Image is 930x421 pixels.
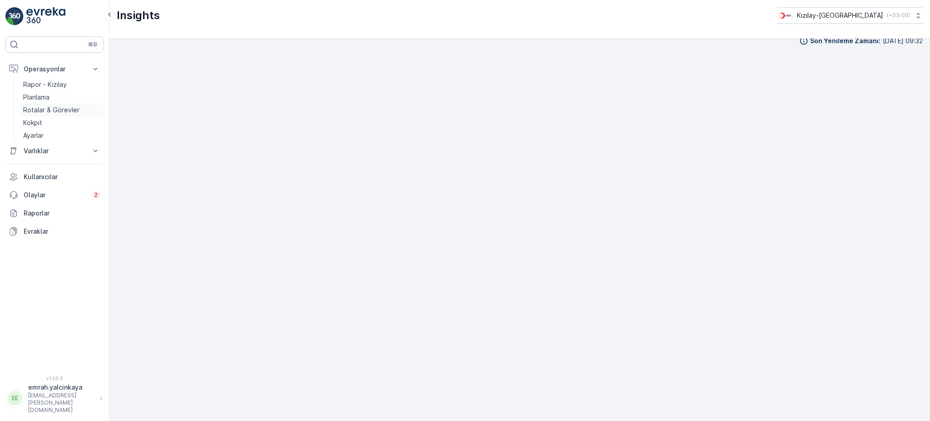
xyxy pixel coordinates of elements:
[24,65,85,74] p: Operasyonlar
[887,12,910,19] p: ( +03:00 )
[20,129,104,142] a: Ayarlar
[20,91,104,104] a: Planlama
[5,60,104,78] button: Operasyonlar
[5,383,104,414] button: EEemrah.yalcinkaya[EMAIL_ADDRESS][PERSON_NAME][DOMAIN_NAME]
[8,391,22,406] div: EE
[5,204,104,222] a: Raporlar
[5,7,24,25] img: logo
[23,118,42,127] p: Kokpit
[777,7,923,24] button: Kızılay-[GEOGRAPHIC_DATA](+03:00)
[810,36,881,45] p: Son Yenileme Zamanı :
[28,383,95,392] p: emrah.yalcinkaya
[94,191,98,199] p: 2
[5,186,104,204] a: Olaylar2
[20,104,104,116] a: Rotalar & Görevler
[20,78,104,91] a: Rapor - Kızılay
[24,190,87,200] p: Olaylar
[117,8,160,23] p: Insights
[88,41,97,48] p: ⌘B
[26,7,65,25] img: logo_light-DOdMpM7g.png
[5,142,104,160] button: Varlıklar
[28,392,95,414] p: [EMAIL_ADDRESS][PERSON_NAME][DOMAIN_NAME]
[23,93,49,102] p: Planlama
[797,11,883,20] p: Kızılay-[GEOGRAPHIC_DATA]
[5,222,104,241] a: Evraklar
[23,105,79,115] p: Rotalar & Görevler
[20,116,104,129] a: Kokpit
[23,131,44,140] p: Ayarlar
[24,172,100,181] p: Kullanıcılar
[5,168,104,186] a: Kullanıcılar
[777,10,793,20] img: k%C4%B1z%C4%B1lay_D5CCths.png
[23,80,67,89] p: Rapor - Kızılay
[24,146,85,155] p: Varlıklar
[24,209,100,218] p: Raporlar
[24,227,100,236] p: Evraklar
[5,376,104,381] span: v 1.50.3
[883,36,923,45] p: [DATE] 09:32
